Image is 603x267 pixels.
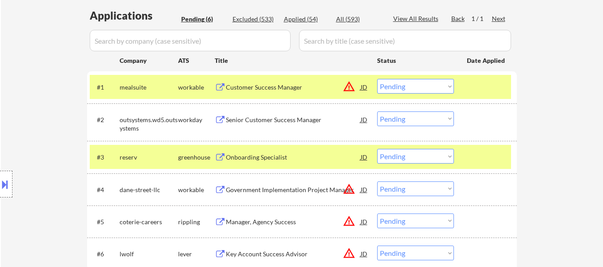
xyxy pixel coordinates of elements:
div: All (593) [336,15,381,24]
div: Pending (6) [181,15,226,24]
button: warning_amber [343,80,355,93]
div: Senior Customer Success Manager [226,115,361,124]
div: lever [178,250,215,259]
div: JD [360,181,369,197]
button: warning_amber [343,183,355,195]
div: Key Account Success Advisor [226,250,361,259]
div: workable [178,83,215,92]
div: Onboarding Specialist [226,153,361,162]
div: Next [492,14,506,23]
div: JD [360,149,369,165]
div: View All Results [393,14,441,23]
div: Government Implementation Project Manager [226,185,361,194]
div: workday [178,115,215,124]
div: 1 / 1 [471,14,492,23]
div: Customer Success Manager [226,83,361,92]
div: ATS [178,56,215,65]
div: JD [360,214,369,230]
div: workable [178,185,215,194]
div: Status [377,52,454,68]
div: JD [360,79,369,95]
div: Back [451,14,466,23]
div: Date Applied [467,56,506,65]
button: warning_amber [343,247,355,259]
div: Applications [90,10,178,21]
div: JD [360,246,369,262]
div: Applied (54) [284,15,329,24]
input: Search by title (case sensitive) [299,30,511,51]
div: Title [215,56,369,65]
div: Excluded (533) [233,15,277,24]
div: rippling [178,218,215,226]
div: Manager, Agency Success [226,218,361,226]
button: warning_amber [343,215,355,227]
div: JD [360,111,369,127]
div: greenhouse [178,153,215,162]
input: Search by company (case sensitive) [90,30,291,51]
